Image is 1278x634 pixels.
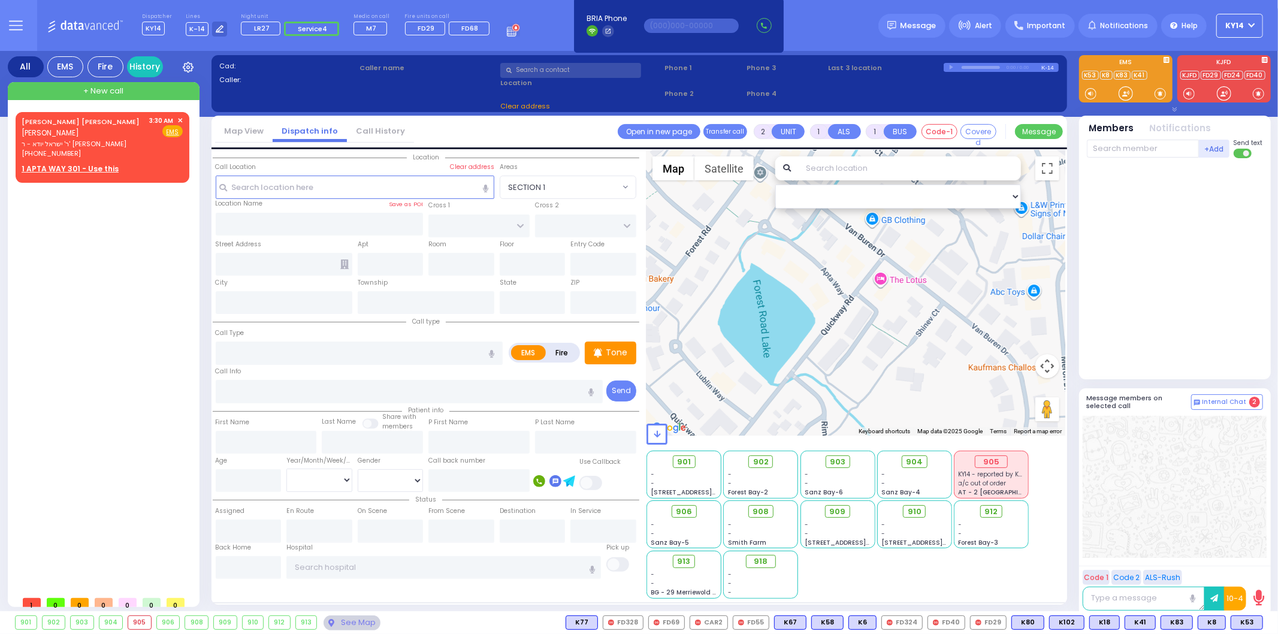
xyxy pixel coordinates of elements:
label: First Name [216,418,250,427]
span: LR27 [254,23,270,33]
button: Send [606,381,636,401]
button: Transfer call [703,124,747,139]
div: K83 [1161,615,1193,630]
span: Phone 3 [747,63,824,73]
div: FD324 [881,615,923,630]
span: ר' ישראל יודא - ר' [PERSON_NAME] [22,139,146,149]
span: Sanz Bay-4 [881,488,920,497]
span: 908 [753,506,769,518]
a: History [127,56,163,77]
div: 902 [43,616,65,629]
span: Other building occupants [340,259,349,269]
label: Destination [500,506,536,516]
div: 910 [243,616,264,629]
u: EMS [167,128,179,137]
label: Apt [358,240,368,249]
a: K83 [1114,71,1131,80]
label: From Scene [428,506,465,516]
span: Phone 4 [747,89,824,99]
a: Open in new page [618,124,700,139]
img: message.svg [887,21,896,30]
span: ✕ [177,116,183,126]
label: Cross 1 [428,201,450,210]
label: In Service [570,506,601,516]
span: 0 [71,598,89,607]
span: Notifications [1100,20,1148,31]
input: (000)000-00000 [644,19,739,33]
span: - [651,529,655,538]
div: K77 [566,615,598,630]
div: K67 [774,615,806,630]
button: ALS-Rush [1143,570,1182,585]
span: - [805,470,808,479]
span: - [728,520,732,529]
span: Smith Farm [728,538,766,547]
span: 909 [830,506,846,518]
button: Show street map [652,156,694,180]
span: - [728,529,732,538]
span: Service4 [298,24,327,34]
a: K41 [1132,71,1147,80]
span: Clear address [500,101,550,111]
img: Google [649,420,689,436]
img: comment-alt.png [1194,400,1200,406]
span: KY14 - reported by KY66 [959,470,1031,479]
span: 902 [753,456,769,468]
label: Save as POI [389,200,423,209]
label: EMS [511,345,546,360]
div: BLS [1161,615,1193,630]
a: FD24 [1222,71,1243,80]
div: - [728,570,794,579]
span: - [651,470,655,479]
label: Areas [500,162,518,172]
span: - [805,529,808,538]
span: - [728,479,732,488]
label: Dispatcher [142,13,172,20]
span: 906 [676,506,692,518]
div: 905 [128,616,151,629]
p: Tone [606,346,627,359]
span: Phone 2 [664,89,742,99]
div: K53 [1231,615,1263,630]
span: SECTION 1 [500,176,620,198]
span: - [805,479,808,488]
span: Message [901,20,936,32]
div: 904 [99,616,123,629]
label: Township [358,278,388,288]
span: [PERSON_NAME] [22,128,79,138]
label: State [500,278,516,288]
label: Cad: [219,61,356,71]
label: Caller name [359,63,496,73]
a: KJFD [1180,71,1200,80]
div: - [728,579,794,588]
div: EMS [47,56,83,77]
button: +Add [1199,140,1230,158]
label: Last 3 location [829,63,944,73]
label: Call Type [216,328,244,338]
img: red-radio-icon.svg [695,620,701,626]
span: [STREET_ADDRESS][PERSON_NAME] [881,538,995,547]
span: [STREET_ADDRESS][PERSON_NAME] [651,488,765,497]
span: Send text [1234,138,1263,147]
label: Call Location [216,162,256,172]
div: FD55 [733,615,769,630]
label: Call back number [428,456,485,466]
label: Room [428,240,446,249]
label: En Route [286,506,314,516]
span: 901 [677,456,691,468]
input: Search member [1087,140,1199,158]
span: members [382,422,413,431]
span: 0 [167,598,185,607]
label: Back Home [216,543,252,553]
div: K6 [848,615,877,630]
div: BLS [566,615,598,630]
span: 912 [985,506,998,518]
button: Code 2 [1111,570,1141,585]
label: Cross 2 [535,201,559,210]
label: Street Address [216,240,262,249]
button: Members [1089,122,1134,135]
div: 905 [975,455,1008,469]
span: K-14 [186,22,209,36]
label: Entry Code [570,240,605,249]
span: Phone 1 [664,63,742,73]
